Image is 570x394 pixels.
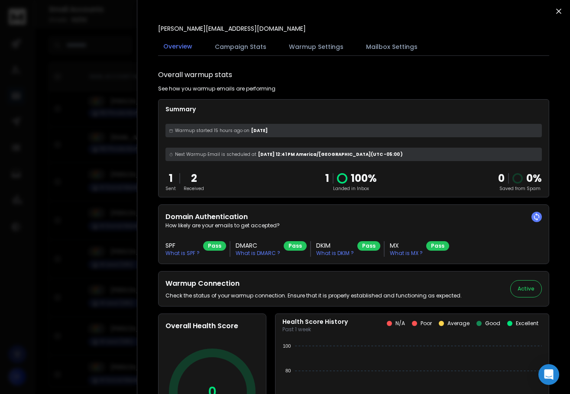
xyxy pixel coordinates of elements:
[390,241,423,250] h3: MX
[282,326,348,333] p: Past 1 week
[285,368,291,373] tspan: 80
[165,212,542,222] h2: Domain Authentication
[282,317,348,326] p: Health Score History
[203,241,226,251] div: Pass
[526,171,542,185] p: 0 %
[516,320,538,327] p: Excellent
[158,24,306,33] p: [PERSON_NAME][EMAIL_ADDRESS][DOMAIN_NAME]
[538,364,559,385] div: Open Intercom Messenger
[165,250,200,257] p: What is SPF ?
[165,321,259,331] h2: Overall Health Score
[498,171,505,185] strong: 0
[284,241,307,251] div: Pass
[498,185,542,192] p: Saved from Spam
[236,250,280,257] p: What is DMARC ?
[158,70,232,80] h1: Overall warmup stats
[175,127,249,134] span: Warmup started 15 hours ago on
[325,185,377,192] p: Landed in Inbox
[184,171,204,185] p: 2
[158,85,275,92] p: See how you warmup emails are performing
[165,171,176,185] p: 1
[165,185,176,192] p: Sent
[351,171,377,185] p: 100 %
[390,250,423,257] p: What is MX ?
[325,171,329,185] p: 1
[447,320,470,327] p: Average
[361,37,423,56] button: Mailbox Settings
[165,105,542,113] p: Summary
[165,124,542,137] div: [DATE]
[165,241,200,250] h3: SPF
[316,241,354,250] h3: DKIM
[236,241,280,250] h3: DMARC
[316,250,354,257] p: What is DKIM ?
[165,292,462,299] p: Check the status of your warmup connection. Ensure that it is properly established and functionin...
[158,37,198,57] button: Overview
[184,185,204,192] p: Received
[510,280,542,297] button: Active
[357,241,380,251] div: Pass
[165,222,542,229] p: How likely are your emails to get accepted?
[395,320,405,327] p: N/A
[175,151,256,158] span: Next Warmup Email is scheduled at
[485,320,500,327] p: Good
[426,241,449,251] div: Pass
[210,37,272,56] button: Campaign Stats
[165,278,462,289] h2: Warmup Connection
[165,148,542,161] div: [DATE] 12:41 PM America/[GEOGRAPHIC_DATA] (UTC -05:00 )
[283,343,291,349] tspan: 100
[421,320,432,327] p: Poor
[284,37,349,56] button: Warmup Settings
